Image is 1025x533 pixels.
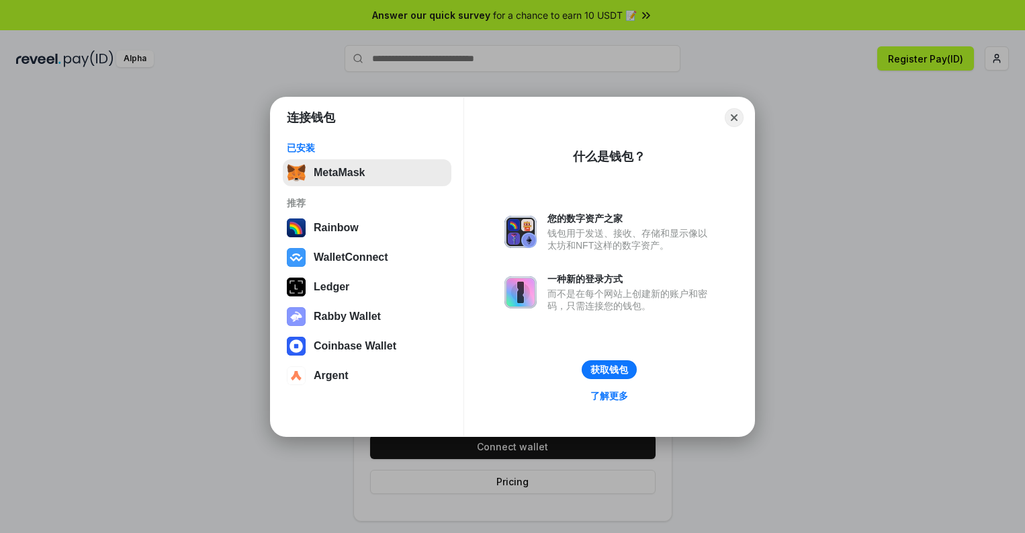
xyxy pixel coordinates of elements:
div: 您的数字资产之家 [547,212,714,224]
img: svg+xml,%3Csvg%20xmlns%3D%22http%3A%2F%2Fwww.w3.org%2F2000%2Fsvg%22%20fill%3D%22none%22%20viewBox... [504,216,537,248]
div: 已安装 [287,142,447,154]
div: 推荐 [287,197,447,209]
div: Argent [314,370,349,382]
button: Argent [283,362,451,389]
img: svg+xml,%3Csvg%20xmlns%3D%22http%3A%2F%2Fwww.w3.org%2F2000%2Fsvg%22%20width%3D%2228%22%20height%3... [287,278,306,296]
div: Ledger [314,281,349,293]
div: MetaMask [314,167,365,179]
div: Rabby Wallet [314,311,381,323]
button: MetaMask [283,159,451,186]
img: svg+xml,%3Csvg%20width%3D%2228%22%20height%3D%2228%22%20viewBox%3D%220%200%2028%2028%22%20fill%3D... [287,248,306,267]
div: 一种新的登录方式 [547,273,714,285]
div: Coinbase Wallet [314,340,396,352]
div: 了解更多 [590,390,628,402]
div: WalletConnect [314,251,388,263]
button: WalletConnect [283,244,451,271]
button: Close [725,108,744,127]
button: Rabby Wallet [283,303,451,330]
div: 获取钱包 [590,364,628,376]
button: Rainbow [283,214,451,241]
h1: 连接钱包 [287,110,335,126]
img: svg+xml,%3Csvg%20width%3D%2228%22%20height%3D%2228%22%20viewBox%3D%220%200%2028%2028%22%20fill%3D... [287,366,306,385]
div: 而不是在每个网站上创建新的账户和密码，只需连接您的钱包。 [547,288,714,312]
img: svg+xml,%3Csvg%20width%3D%2228%22%20height%3D%2228%22%20viewBox%3D%220%200%2028%2028%22%20fill%3D... [287,337,306,356]
button: 获取钱包 [582,360,637,379]
img: svg+xml,%3Csvg%20fill%3D%22none%22%20height%3D%2233%22%20viewBox%3D%220%200%2035%2033%22%20width%... [287,163,306,182]
div: 钱包用于发送、接收、存储和显示像以太坊和NFT这样的数字资产。 [547,227,714,251]
a: 了解更多 [582,387,636,405]
button: Ledger [283,274,451,300]
button: Coinbase Wallet [283,333,451,360]
img: svg+xml,%3Csvg%20xmlns%3D%22http%3A%2F%2Fwww.w3.org%2F2000%2Fsvg%22%20fill%3D%22none%22%20viewBox... [287,307,306,326]
div: 什么是钱包？ [573,149,645,165]
img: svg+xml,%3Csvg%20xmlns%3D%22http%3A%2F%2Fwww.w3.org%2F2000%2Fsvg%22%20fill%3D%22none%22%20viewBox... [504,276,537,309]
div: Rainbow [314,222,359,234]
img: svg+xml,%3Csvg%20width%3D%22120%22%20height%3D%22120%22%20viewBox%3D%220%200%20120%20120%22%20fil... [287,218,306,237]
